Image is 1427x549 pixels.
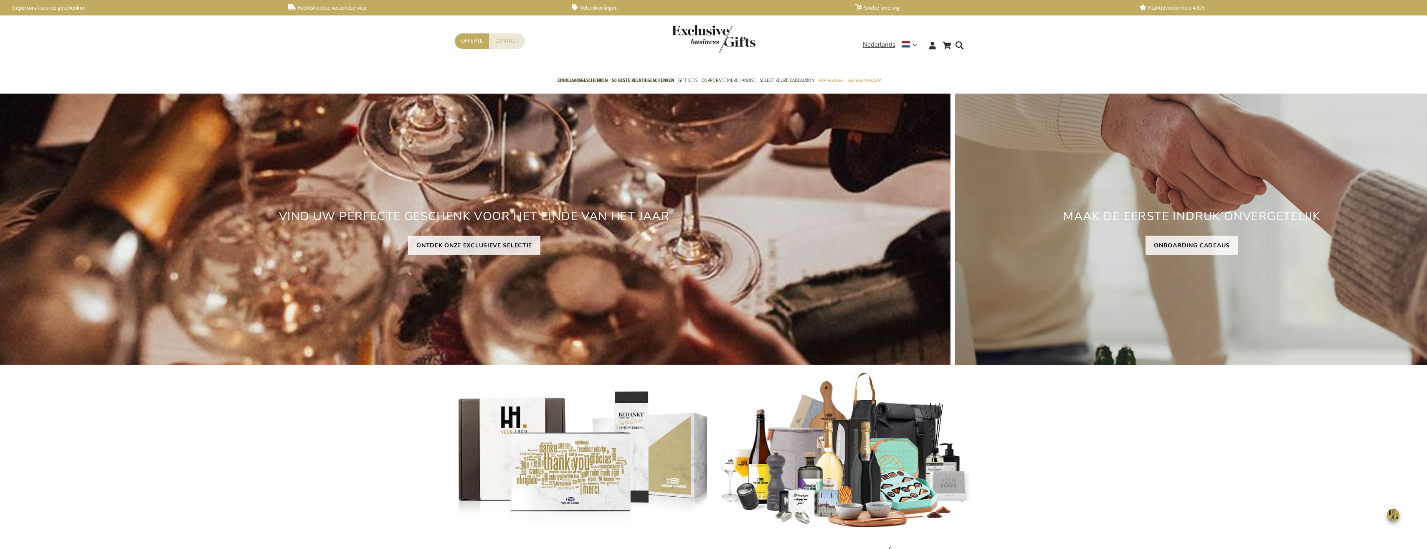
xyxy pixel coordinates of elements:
[760,76,814,85] span: Select Keuze Cadeaubon
[848,76,880,85] span: Gelegenheden
[612,71,674,91] a: 50 beste relatiegeschenken
[408,236,540,255] a: ONTDEK ONZE EXCLUSIEVE SELECTIE
[1146,236,1238,255] a: ONBOARDING CADEAUS
[848,71,880,91] a: Gelegenheden
[455,33,489,49] a: Offerte
[819,76,844,85] span: Per Budget
[672,25,755,53] img: Exclusive Business gifts logo
[702,76,756,85] span: Corporate Merchandise
[863,40,895,50] span: Nederlands
[558,76,608,85] span: Eindejaarsgeschenken
[672,25,714,53] a: store logo
[572,4,842,11] a: Volumkortingen
[718,371,973,531] img: Gepersonaliseerde relatiegeschenken voor personeel en klanten
[760,71,814,91] a: Select Keuze Cadeaubon
[855,4,1125,11] a: Snelle levering
[288,4,558,11] a: Rechtstreekse verzendservice
[702,71,756,91] a: Corporate Merchandise
[1139,4,1409,11] a: Klanttevredenheid 4,6/5
[489,33,525,49] a: Contact
[612,76,674,85] span: 50 beste relatiegeschenken
[819,71,844,91] a: Per Budget
[678,71,697,91] a: Gift Sets
[455,371,710,531] img: Gepersonaliseerde relatiegeschenken voor personeel en klanten
[4,4,274,11] a: Gepersonaliseerde geschenken
[558,71,608,91] a: Eindejaarsgeschenken
[678,76,697,85] span: Gift Sets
